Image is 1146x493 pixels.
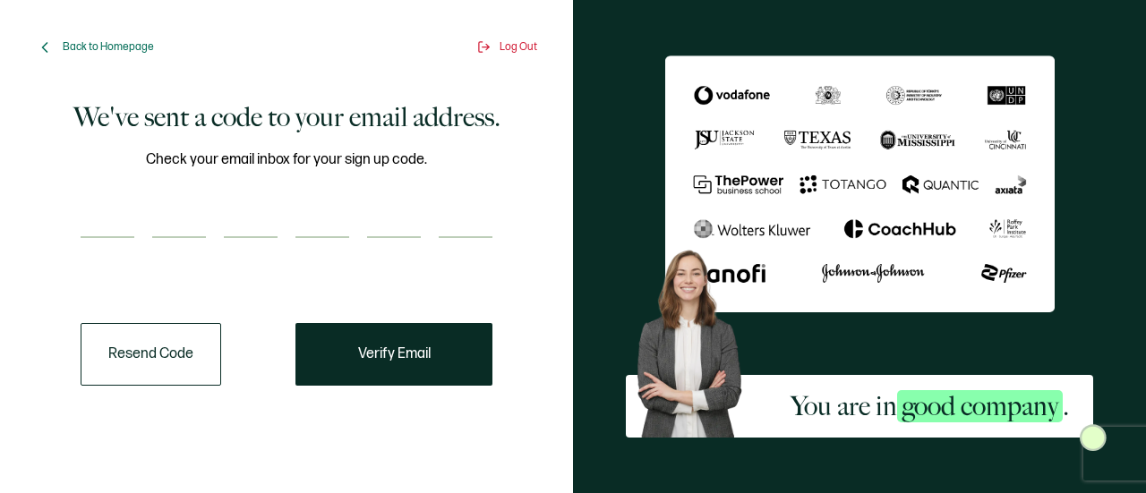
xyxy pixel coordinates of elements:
span: Check your email inbox for your sign up code. [146,149,427,171]
span: good company [897,390,1063,422]
button: Resend Code [81,323,221,386]
span: Log Out [500,40,537,54]
h2: You are in . [791,388,1069,424]
span: Verify Email [358,347,431,361]
img: Sertifier Signup - You are in <span class="strong-h">good company</span>. Hero [626,241,766,438]
img: Sertifier Signup [1080,424,1107,451]
img: Sertifier We've sent a code to your email address. [665,55,1055,312]
span: Back to Homepage [63,40,154,54]
button: Verify Email [295,323,492,386]
h1: We've sent a code to your email address. [73,99,500,135]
